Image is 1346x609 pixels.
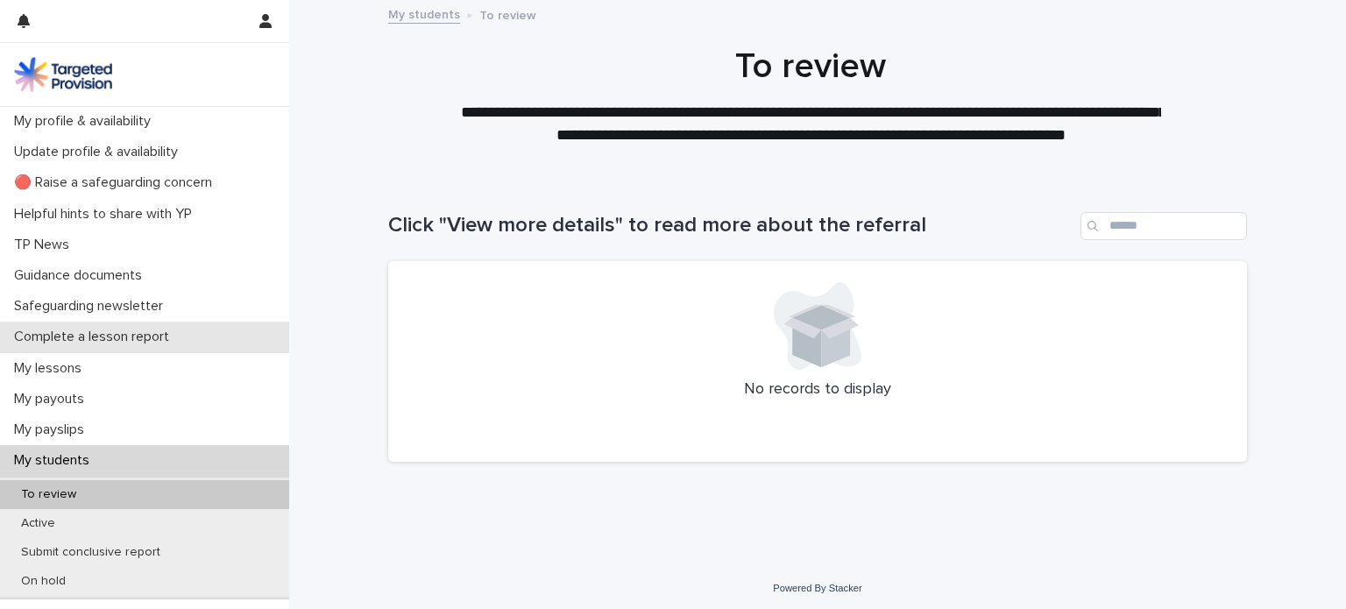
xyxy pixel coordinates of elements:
[7,421,98,438] p: My payslips
[381,46,1240,88] h1: To review
[7,206,206,223] p: Helpful hints to share with YP
[773,583,861,593] a: Powered By Stacker
[1080,212,1247,240] input: Search
[479,4,536,24] p: To review
[7,267,156,284] p: Guidance documents
[7,360,96,377] p: My lessons
[388,4,460,24] a: My students
[7,545,174,560] p: Submit conclusive report
[7,237,83,253] p: TP News
[7,452,103,469] p: My students
[7,174,226,191] p: 🔴 Raise a safeguarding concern
[7,574,80,589] p: On hold
[7,391,98,407] p: My payouts
[7,144,192,160] p: Update profile & availability
[7,516,69,531] p: Active
[388,213,1073,238] h1: Click "View more details" to read more about the referral
[7,329,183,345] p: Complete a lesson report
[14,57,112,92] img: M5nRWzHhSzIhMunXDL62
[7,298,177,315] p: Safeguarding newsletter
[7,113,165,130] p: My profile & availability
[409,380,1226,400] p: No records to display
[7,487,90,502] p: To review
